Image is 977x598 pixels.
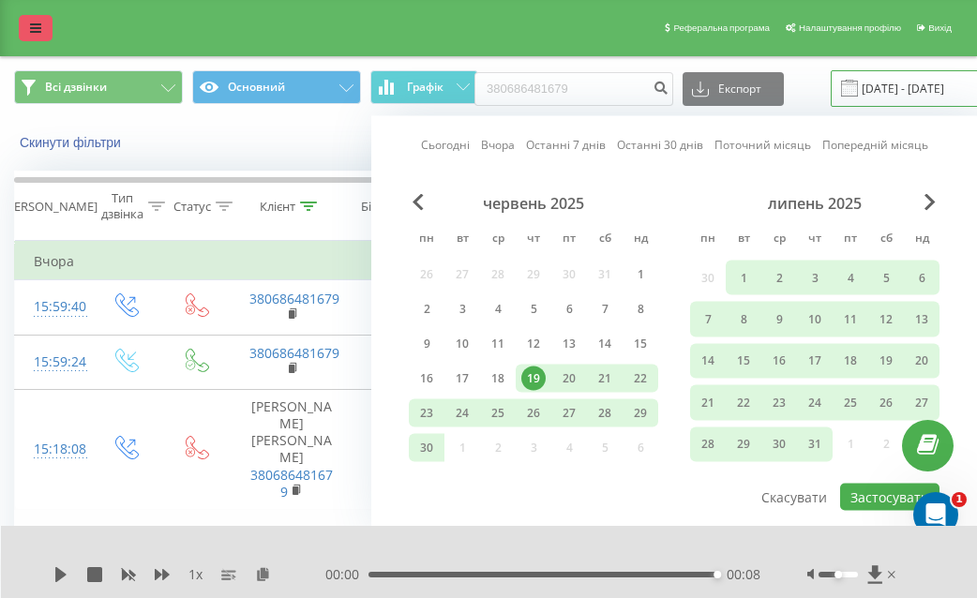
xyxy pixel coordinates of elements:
div: пн 30 черв 2025 р. [409,434,444,462]
div: 4 [838,265,863,290]
div: 16 [767,349,791,373]
div: сб 14 черв 2025 р. [587,330,623,358]
div: 16 [414,366,439,391]
div: 9 [767,307,791,332]
div: пн 23 черв 2025 р. [409,399,444,427]
div: 17 [450,366,474,391]
div: 10 [450,332,474,356]
div: вт 10 черв 2025 р. [444,330,480,358]
div: 20 [909,349,934,373]
span: Реферальна програма [673,22,770,33]
div: 11 [486,332,510,356]
div: сб 12 лип 2025 р. [868,302,904,336]
abbr: неділя [626,226,654,254]
a: Вчора [481,136,515,154]
div: пн 9 черв 2025 р. [409,330,444,358]
abbr: середа [765,226,793,254]
div: 21 [696,390,720,414]
div: 20 [557,366,581,391]
div: нд 1 черв 2025 р. [623,261,658,289]
span: 00:08 [727,565,760,584]
button: Скасувати [751,484,837,511]
div: 15 [628,332,653,356]
button: Скинути фільтри [14,134,130,151]
div: ср 30 лип 2025 р. [761,426,797,461]
div: вт 29 лип 2025 р. [726,426,761,461]
div: нд 27 лип 2025 р. [904,385,939,420]
div: 24 [450,401,474,426]
div: 1 [731,265,756,290]
div: 15:59:40 [34,289,71,325]
div: 27 [557,401,581,426]
div: пт 25 лип 2025 р. [833,385,868,420]
div: пт 13 черв 2025 р. [551,330,587,358]
div: нд 8 черв 2025 р. [623,295,658,323]
div: нд 13 лип 2025 р. [904,302,939,336]
div: Тип дзвінка [101,190,143,222]
abbr: середа [484,226,512,254]
div: 1 [628,262,653,287]
span: 00:00 [325,565,368,584]
div: 11 [838,307,863,332]
div: 13 [557,332,581,356]
div: 13 [909,307,934,332]
a: 380686481679 [250,466,333,501]
div: 24 [803,390,827,414]
div: пт 27 черв 2025 р. [551,399,587,427]
div: ср 11 черв 2025 р. [480,330,516,358]
button: Експорт [683,72,784,106]
a: Останні 7 днів [526,136,606,154]
div: чт 19 черв 2025 р. [516,365,551,393]
div: вт 15 лип 2025 р. [726,343,761,378]
div: 4 [486,297,510,321]
abbr: четвер [519,226,548,254]
a: 380686481679 [249,344,339,362]
abbr: субота [591,226,619,254]
div: 27 [909,390,934,414]
div: 15:18:08 [34,431,71,468]
div: 29 [731,432,756,456]
div: пт 20 черв 2025 р. [551,365,587,393]
td: [PERSON_NAME] [PERSON_NAME] [231,389,353,509]
a: Останні 30 днів [617,136,703,154]
div: сб 19 лип 2025 р. [868,343,904,378]
div: ср 23 лип 2025 р. [761,385,797,420]
div: Бізнес номер [361,199,438,215]
abbr: п’ятниця [555,226,583,254]
div: 23 [767,390,791,414]
div: 26 [874,390,898,414]
div: пт 18 лип 2025 р. [833,343,868,378]
abbr: п’ятниця [836,226,864,254]
div: вт 24 черв 2025 р. [444,399,480,427]
div: 25 [486,401,510,426]
span: 1 [952,492,967,507]
div: 19 [521,366,546,391]
a: Попередній місяць [822,136,928,154]
div: 28 [593,401,617,426]
div: пт 11 лип 2025 р. [833,302,868,336]
div: нд 29 черв 2025 р. [623,399,658,427]
abbr: субота [872,226,900,254]
div: пн 2 черв 2025 р. [409,295,444,323]
div: вт 8 лип 2025 р. [726,302,761,336]
div: 3 [450,297,474,321]
button: Застосувати [840,484,939,511]
div: червень 2025 [409,194,658,213]
div: нд 22 черв 2025 р. [623,365,658,393]
span: Вихід [928,22,952,33]
div: чт 10 лип 2025 р. [797,302,833,336]
div: 29 [628,401,653,426]
div: 26 [521,401,546,426]
abbr: понеділок [694,226,722,254]
div: 12 [521,332,546,356]
span: 1 x [188,565,203,584]
abbr: вівторок [448,226,476,254]
div: 18 [486,366,510,391]
div: 22 [731,390,756,414]
div: 15:59:24 [34,344,71,381]
div: пт 4 лип 2025 р. [833,261,868,295]
div: 17 [803,349,827,373]
div: нд 20 лип 2025 р. [904,343,939,378]
div: 8 [628,297,653,321]
div: чт 3 лип 2025 р. [797,261,833,295]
